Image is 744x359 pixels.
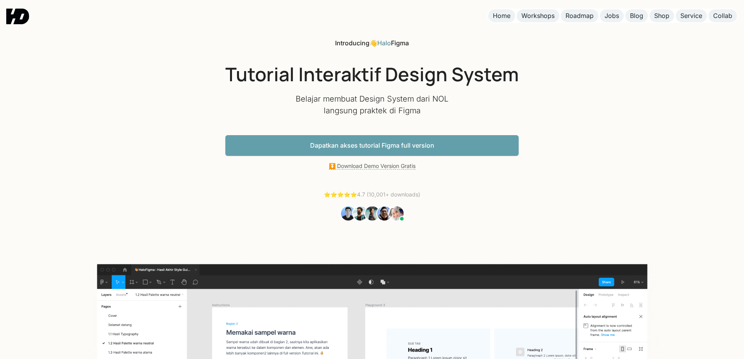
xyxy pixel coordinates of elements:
span: Introducing [335,39,369,47]
div: Home [493,12,510,20]
a: Workshops [517,9,559,22]
a: Halo [377,39,391,47]
div: 4.7 (10,001+ downloads) [324,191,420,199]
a: Home [488,9,515,22]
div: Jobs [605,12,619,20]
a: Shop [649,9,674,22]
a: Dapatkan akses tutorial Figma full version [225,135,519,156]
a: ⭐️⭐️⭐️⭐️⭐️ [324,191,357,198]
a: Blog [625,9,648,22]
a: ⏬ Download Demo Version Gratis [329,163,416,170]
h1: Tutorial Interaktif Design System [225,63,519,86]
a: Roadmap [561,9,598,22]
div: Workshops [521,12,555,20]
div: Roadmap [566,12,594,20]
div: Blog [630,12,643,20]
div: 👋 [335,39,409,47]
img: Students Tutorial Belajar UI Design dari NOL Figma HaloFigma [340,205,404,221]
div: Collab [713,12,732,20]
a: Service [676,9,707,22]
div: Service [680,12,702,20]
a: Collab [708,9,737,22]
p: Belajar membuat Design System dari NOL langsung praktek di Figma [294,93,450,116]
a: Jobs [600,9,624,22]
span: Figma [391,39,409,47]
div: Shop [654,12,669,20]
